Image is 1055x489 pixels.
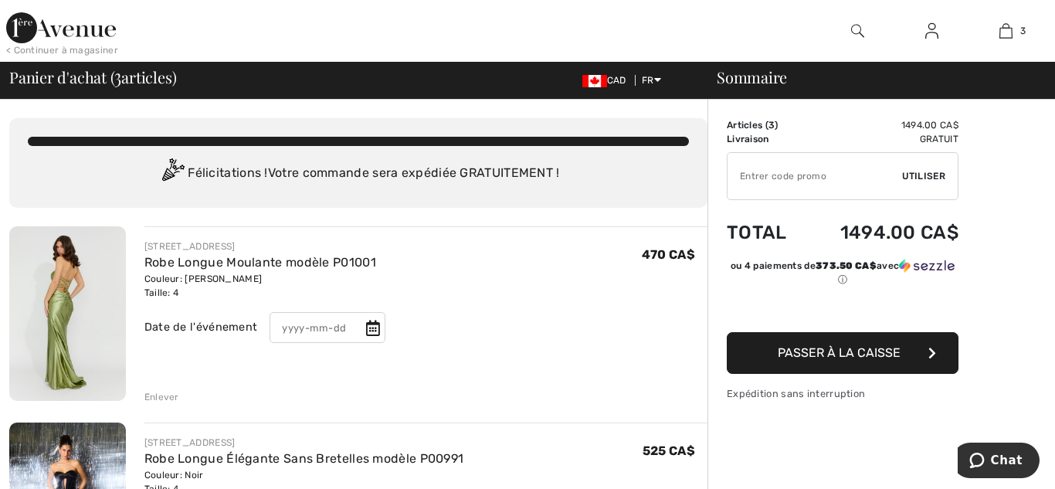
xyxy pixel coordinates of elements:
[727,132,805,146] td: Livraison
[768,120,775,131] span: 3
[969,22,1042,40] a: 3
[144,239,403,253] div: [STREET_ADDRESS]
[727,118,805,132] td: Articles ( )
[698,70,1046,85] div: Sommaire
[902,169,945,183] span: Utiliser
[144,451,464,466] a: Robe Longue Élégante Sans Bretelles modèle P00991
[899,259,955,273] img: Sezzle
[642,75,661,86] span: FR
[582,75,607,87] img: Canadian Dollar
[805,206,958,259] td: 1494.00 CA$
[6,43,118,57] div: < Continuer à magasiner
[157,158,188,189] img: Congratulation2.svg
[642,247,695,262] span: 470 CA$
[727,206,805,259] td: Total
[1020,24,1026,38] span: 3
[805,132,958,146] td: Gratuit
[727,259,958,287] div: ou 4 paiements de avec
[727,259,958,292] div: ou 4 paiements de373.50 CA$avecSezzle Cliquez pour en savoir plus sur Sezzle
[582,75,633,86] span: CAD
[144,272,403,300] div: Couleur: [PERSON_NAME] Taille: 4
[144,319,258,336] div: Date de l'événement
[28,158,689,189] div: Félicitations ! Votre commande sera expédiée GRATUITEMENT !
[144,255,376,270] a: Robe Longue Moulante modèle P01001
[816,260,877,271] span: 373.50 CA$
[643,443,695,458] span: 525 CA$
[727,386,958,401] div: Expédition sans interruption
[6,12,116,43] img: 1ère Avenue
[805,118,958,132] td: 1494.00 CA$
[114,66,121,86] span: 3
[270,312,385,343] input: yyyy-mm-dd
[727,332,958,374] button: Passer à la caisse
[913,22,951,41] a: Se connecter
[9,226,126,401] img: Robe Longue Moulante modèle P01001
[958,443,1040,481] iframe: Ouvre un widget dans lequel vous pouvez chatter avec l’un de nos agents
[9,70,176,85] span: Panier d'achat ( articles)
[778,345,901,360] span: Passer à la caisse
[144,390,179,404] div: Enlever
[144,436,464,450] div: [STREET_ADDRESS]
[925,22,938,40] img: Mes infos
[851,22,864,40] img: recherche
[727,292,958,327] iframe: PayPal-paypal
[728,153,902,199] input: Code promo
[999,22,1013,40] img: Mon panier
